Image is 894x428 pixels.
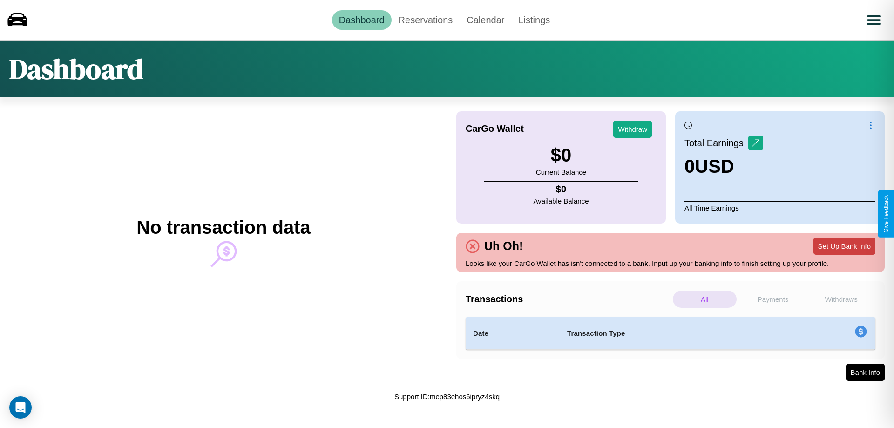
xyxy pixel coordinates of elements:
[684,201,875,214] p: All Time Earnings
[466,294,670,305] h4: Transactions
[466,123,524,134] h4: CarGo Wallet
[613,121,652,138] button: Withdraw
[394,390,500,403] p: Support ID: mep83ehos6ipryz4skq
[684,156,763,177] h3: 0 USD
[567,328,779,339] h4: Transaction Type
[392,10,460,30] a: Reservations
[809,291,873,308] p: Withdraws
[480,239,528,253] h4: Uh Oh!
[466,257,875,270] p: Looks like your CarGo Wallet has isn't connected to a bank. Input up your banking info to finish ...
[136,217,310,238] h2: No transaction data
[684,135,748,151] p: Total Earnings
[813,238,875,255] button: Set Up Bank Info
[846,364,885,381] button: Bank Info
[511,10,557,30] a: Listings
[9,50,143,88] h1: Dashboard
[536,166,586,178] p: Current Balance
[883,195,889,233] div: Give Feedback
[534,184,589,195] h4: $ 0
[466,317,875,350] table: simple table
[673,291,737,308] p: All
[473,328,552,339] h4: Date
[9,396,32,419] div: Open Intercom Messenger
[534,195,589,207] p: Available Balance
[332,10,392,30] a: Dashboard
[741,291,805,308] p: Payments
[536,145,586,166] h3: $ 0
[460,10,511,30] a: Calendar
[861,7,887,33] button: Open menu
